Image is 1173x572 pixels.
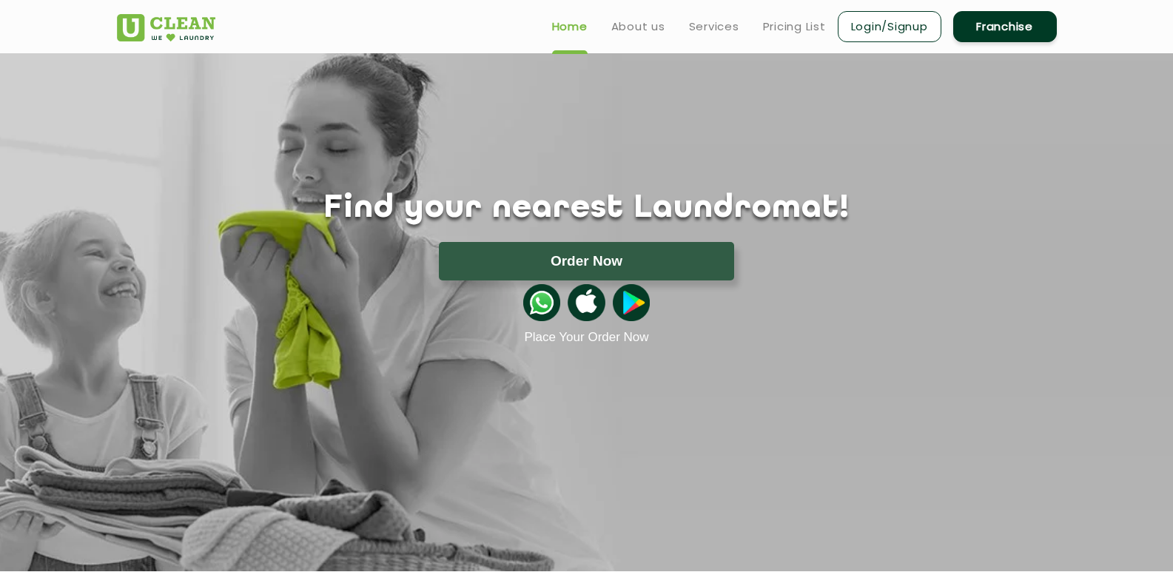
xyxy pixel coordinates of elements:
img: UClean Laundry and Dry Cleaning [117,14,215,41]
a: Pricing List [763,18,826,36]
button: Order Now [439,242,734,280]
a: About us [611,18,665,36]
img: apple-icon.png [568,284,605,321]
a: Place Your Order Now [524,330,648,345]
a: Services [689,18,739,36]
a: Franchise [953,11,1057,42]
img: playstoreicon.png [613,284,650,321]
a: Home [552,18,588,36]
a: Login/Signup [838,11,941,42]
img: whatsappicon.png [523,284,560,321]
h1: Find your nearest Laundromat! [106,190,1068,227]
